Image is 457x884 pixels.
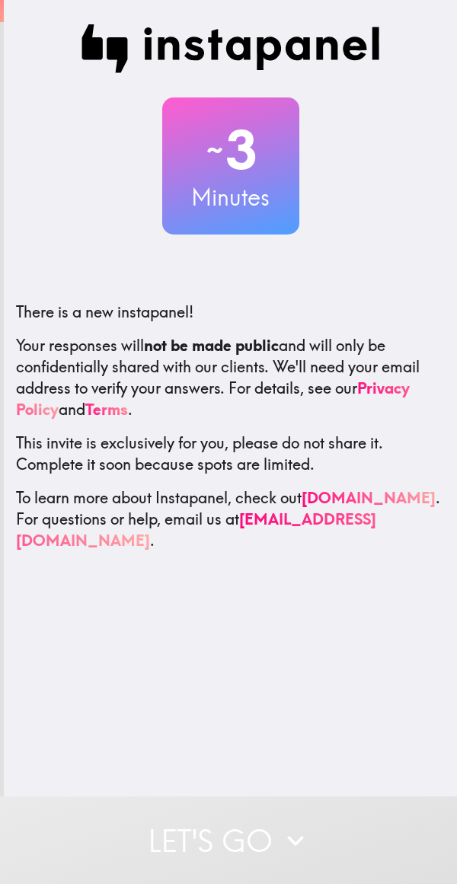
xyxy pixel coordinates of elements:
[85,400,128,419] a: Terms
[81,24,380,73] img: Instapanel
[162,119,299,181] h2: 3
[204,127,225,173] span: ~
[16,432,445,475] p: This invite is exclusively for you, please do not share it. Complete it soon because spots are li...
[162,181,299,213] h3: Minutes
[16,509,376,550] a: [EMAIL_ADDRESS][DOMAIN_NAME]
[16,378,410,419] a: Privacy Policy
[144,336,279,355] b: not be made public
[16,335,445,420] p: Your responses will and will only be confidentially shared with our clients. We'll need your emai...
[302,488,436,507] a: [DOMAIN_NAME]
[16,302,193,321] span: There is a new instapanel!
[16,487,445,551] p: To learn more about Instapanel, check out . For questions or help, email us at .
